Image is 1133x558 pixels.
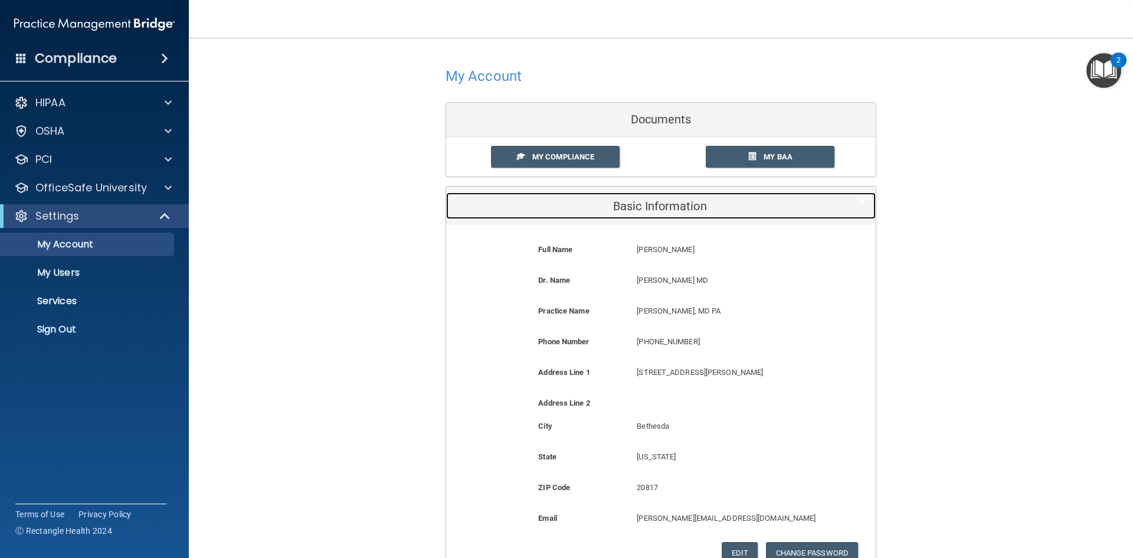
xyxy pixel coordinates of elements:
p: [PHONE_NUMBER] [637,335,816,349]
img: PMB logo [14,12,175,36]
p: [PERSON_NAME] [637,243,816,257]
b: Practice Name [538,306,589,315]
p: OfficeSafe University [35,181,147,195]
h5: Basic Information [455,200,831,213]
b: ZIP Code [538,483,570,492]
span: My BAA [764,152,793,161]
p: Sign Out [8,324,169,335]
a: OfficeSafe University [14,181,172,195]
p: Bethesda [637,419,816,433]
a: Settings [14,209,171,223]
span: Ⓒ Rectangle Health 2024 [15,525,112,537]
p: [PERSON_NAME], MD PA [637,304,816,318]
div: Documents [446,103,876,137]
p: HIPAA [35,96,66,110]
p: OSHA [35,124,65,138]
p: Settings [35,209,79,223]
b: Phone Number [538,337,589,346]
a: Terms of Use [15,508,64,520]
b: Address Line 1 [538,368,590,377]
h4: Compliance [35,50,117,67]
p: [PERSON_NAME][EMAIL_ADDRESS][DOMAIN_NAME] [637,511,816,526]
a: Privacy Policy [78,508,132,520]
b: Dr. Name [538,276,570,285]
p: Services [8,295,169,307]
iframe: Drift Widget Chat Controller [929,474,1119,521]
p: My Users [8,267,169,279]
b: Email [538,514,557,523]
p: My Account [8,239,169,250]
span: My Compliance [532,152,594,161]
p: [PERSON_NAME] MD [637,273,816,288]
a: PCI [14,152,172,167]
b: Full Name [538,245,572,254]
b: State [538,452,556,461]
a: Basic Information [455,192,867,219]
a: HIPAA [14,96,172,110]
b: Address Line 2 [538,399,590,407]
div: 2 [1116,60,1121,76]
p: [US_STATE] [637,450,816,464]
b: City [538,422,552,430]
a: OSHA [14,124,172,138]
h4: My Account [446,68,522,84]
p: 20817 [637,481,816,495]
p: PCI [35,152,52,167]
p: [STREET_ADDRESS][PERSON_NAME] [637,366,816,380]
button: Open Resource Center, 2 new notifications [1086,53,1121,88]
